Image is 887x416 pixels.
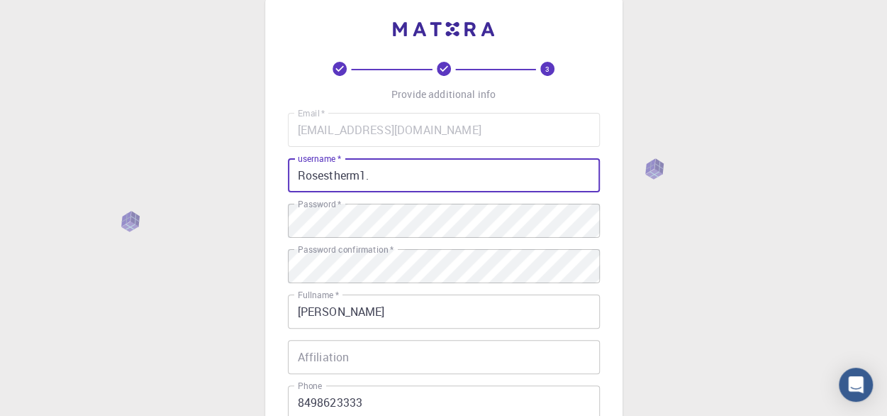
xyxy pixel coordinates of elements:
label: Password [298,198,341,210]
label: Password confirmation [298,243,394,256]
label: Email [298,107,325,119]
div: Open Intercom Messenger [839,368,873,402]
p: Provide additional info [391,87,496,102]
label: Phone [298,380,322,392]
text: 3 [545,64,550,74]
label: Fullname [298,289,339,301]
label: username [298,153,341,165]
